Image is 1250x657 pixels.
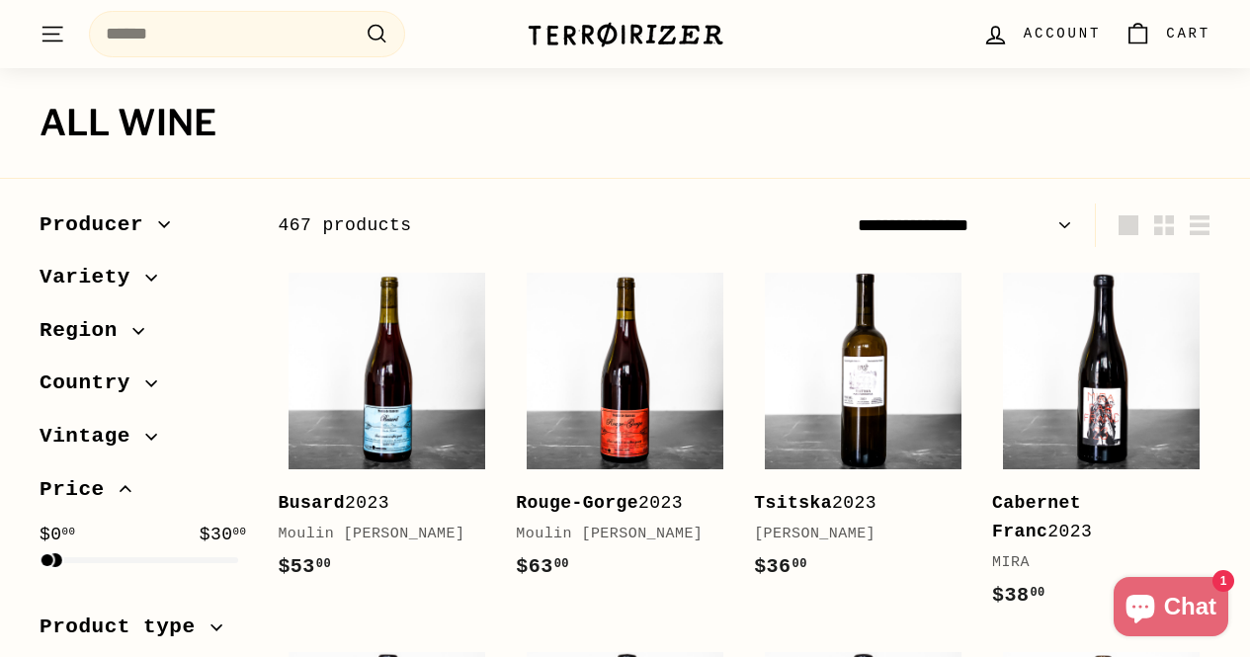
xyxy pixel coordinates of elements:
[992,262,1210,630] a: Cabernet Franc2023MIRA
[40,367,145,400] span: Country
[40,314,132,348] span: Region
[992,493,1081,541] b: Cabernet Franc
[40,468,246,522] button: Price
[1030,586,1044,600] sup: 00
[516,555,569,578] span: $63
[40,261,145,294] span: Variety
[200,521,247,549] span: $30
[40,420,145,453] span: Vintage
[516,523,714,546] div: Moulin [PERSON_NAME]
[40,204,246,257] button: Producer
[516,493,638,513] b: Rouge-Gorge
[1024,23,1101,44] span: Account
[62,526,76,537] sup: 00
[40,611,210,644] span: Product type
[970,5,1113,63] a: Account
[233,526,247,537] sup: 00
[40,362,246,415] button: Country
[316,557,331,571] sup: 00
[40,104,1210,143] h1: All wine
[40,256,246,309] button: Variety
[516,489,714,518] div: 2023
[754,555,807,578] span: $36
[992,551,1191,575] div: MIRA
[40,208,158,242] span: Producer
[992,489,1191,546] div: 2023
[1108,577,1234,641] inbox-online-store-chat: Shopify online store chat
[992,584,1045,607] span: $38
[754,262,972,603] a: Tsitska2023[PERSON_NAME]
[40,521,75,549] span: $0
[792,557,807,571] sup: 00
[754,523,953,546] div: [PERSON_NAME]
[754,489,953,518] div: 2023
[754,493,832,513] b: Tsitska
[278,523,476,546] div: Moulin [PERSON_NAME]
[40,309,246,363] button: Region
[554,557,569,571] sup: 00
[1113,5,1222,63] a: Cart
[278,493,345,513] b: Busard
[278,262,496,603] a: Busard2023Moulin [PERSON_NAME]
[278,211,744,240] div: 467 products
[40,415,246,468] button: Vintage
[278,489,476,518] div: 2023
[278,555,331,578] span: $53
[1166,23,1210,44] span: Cart
[40,473,120,507] span: Price
[516,262,734,603] a: Rouge-Gorge2023Moulin [PERSON_NAME]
